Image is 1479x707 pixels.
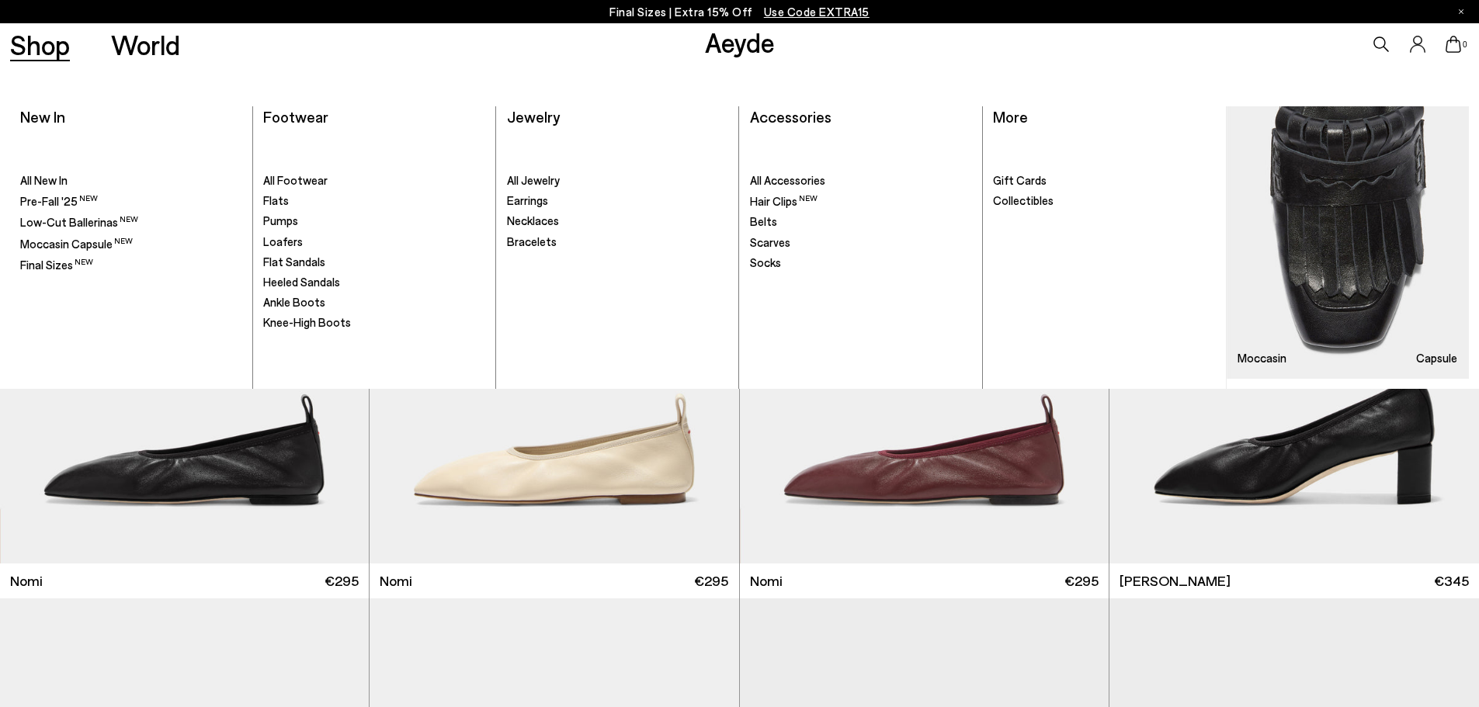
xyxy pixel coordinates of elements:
[1064,571,1099,591] span: €295
[750,255,972,271] a: Socks
[750,214,972,230] a: Belts
[20,257,242,273] a: Final Sizes
[263,213,298,227] span: Pumps
[750,194,818,208] span: Hair Clips
[993,193,1216,209] a: Collectibles
[20,107,65,126] a: New In
[263,275,485,290] a: Heeled Sandals
[20,214,242,230] a: Low-Cut Ballerinas
[750,107,832,126] a: Accessories
[370,563,738,598] a: Nomi €295
[507,234,729,250] a: Bracelets
[993,173,1047,187] span: Gift Cards
[609,2,870,22] p: Final Sizes | Extra 15% Off
[263,255,485,270] a: Flat Sandals
[20,173,68,187] span: All New In
[694,571,728,591] span: €295
[111,31,180,58] a: World
[1461,40,1469,49] span: 0
[507,193,729,209] a: Earrings
[1227,106,1469,379] img: Mobile_e6eede4d-78b8-4bd1-ae2a-4197e375e133_900x.jpg
[263,107,328,126] a: Footwear
[507,107,560,126] a: Jewelry
[507,173,560,187] span: All Jewelry
[1446,36,1461,53] a: 0
[993,193,1054,207] span: Collectibles
[750,235,972,251] a: Scarves
[263,315,485,331] a: Knee-High Boots
[263,234,303,248] span: Loafers
[750,173,972,189] a: All Accessories
[507,213,729,229] a: Necklaces
[705,26,775,58] a: Aeyde
[507,173,729,189] a: All Jewelry
[263,315,351,329] span: Knee-High Boots
[764,5,870,19] span: Navigate to /collections/ss25-final-sizes
[507,234,557,248] span: Bracelets
[20,258,93,272] span: Final Sizes
[263,213,485,229] a: Pumps
[1120,571,1231,591] span: [PERSON_NAME]
[750,173,825,187] span: All Accessories
[750,214,777,228] span: Belts
[263,173,328,187] span: All Footwear
[1416,352,1457,364] h3: Capsule
[380,571,412,591] span: Nomi
[993,173,1216,189] a: Gift Cards
[507,193,548,207] span: Earrings
[1227,106,1469,379] a: Moccasin Capsule
[20,193,242,210] a: Pre-Fall '25
[263,173,485,189] a: All Footwear
[263,193,289,207] span: Flats
[1434,571,1469,591] span: €345
[750,255,781,269] span: Socks
[263,295,485,310] a: Ankle Boots
[1109,563,1479,598] a: [PERSON_NAME] €345
[750,193,972,210] a: Hair Clips
[325,571,359,591] span: €295
[740,563,1109,598] a: Nomi €295
[1238,352,1286,364] h3: Moccasin
[10,31,70,58] a: Shop
[750,235,790,249] span: Scarves
[20,237,133,251] span: Moccasin Capsule
[993,107,1028,126] a: More
[263,255,325,269] span: Flat Sandals
[263,193,485,209] a: Flats
[20,173,242,189] a: All New In
[263,275,340,289] span: Heeled Sandals
[20,194,98,208] span: Pre-Fall '25
[10,571,43,591] span: Nomi
[20,215,138,229] span: Low-Cut Ballerinas
[263,234,485,250] a: Loafers
[507,213,559,227] span: Necklaces
[750,571,783,591] span: Nomi
[263,295,325,309] span: Ankle Boots
[20,236,242,252] a: Moccasin Capsule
